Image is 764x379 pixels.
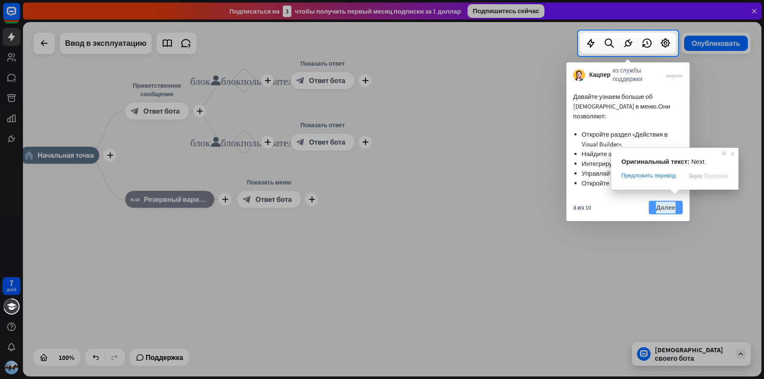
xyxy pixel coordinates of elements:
span: Предложить перевод [621,172,676,180]
span: Оригинальный текст: [621,158,690,165]
ya-tr-span: из службы поддержки [613,67,643,83]
button: Open LiveChat chat widget [7,3,32,29]
ya-tr-span: Кацпер [589,71,611,79]
ya-tr-span: Откройте настройки ChatBot. [582,179,666,187]
ya-tr-span: Давайте узнаем больше об [DEMOGRAPHIC_DATA] в меню. [573,93,658,110]
ya-tr-span: Они позволяют: [573,102,671,120]
ya-tr-span: Интегрируйте своего чат-бота. [582,160,671,168]
ya-tr-span: 8 из 10 [573,204,592,211]
ya-tr-span: Управляйте версией чат-бота. [582,169,670,177]
button: Далее [649,201,683,214]
span: Next [691,158,705,165]
ya-tr-span: Далее [656,202,675,213]
ya-tr-span: закрыть [665,73,683,78]
ya-tr-span: Откройте раздел «Действия в Visual Builder». [582,130,668,148]
ya-tr-span: Найдите элементы чат-бота. [582,150,666,158]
